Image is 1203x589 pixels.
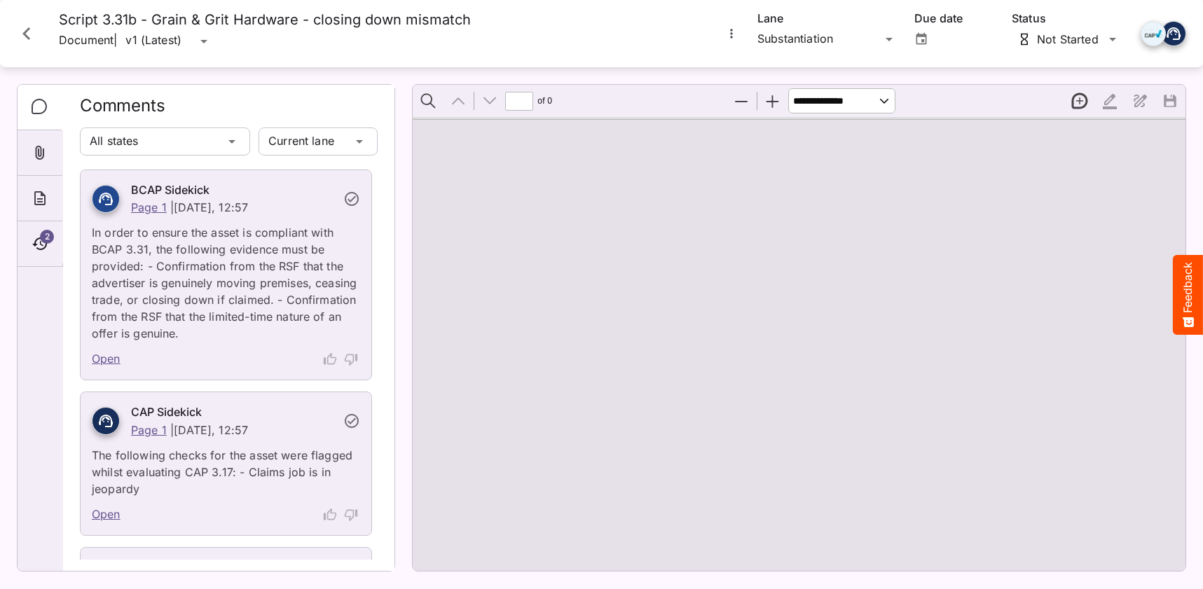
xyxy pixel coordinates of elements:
button: Zoom In [758,86,788,116]
button: Find in Document [413,86,443,116]
a: Open [92,350,121,368]
h6: CAP Sidekick [131,403,335,422]
h6: BCAP Sidekick [131,181,335,200]
div: All states [80,127,224,155]
a: Open [92,506,121,524]
div: Not Started [1017,32,1100,46]
p: | [170,200,174,214]
a: Page 1 [131,200,167,214]
div: Comments [18,85,63,130]
a: Page 1 [131,423,167,437]
p: [DATE], 12:57 [174,200,248,214]
h4: Script 3.31b - Grain & Grit Hardware - closing down mismatch [59,11,471,29]
p: The following checks for the asset were flagged whilst evaluating CAP 3.17: - Claims job is in je... [92,438,360,497]
button: Feedback [1173,255,1203,335]
p: [DATE], 12:57 [174,423,248,437]
div: Attachments [18,130,62,176]
p: In order to ensure the asset is compliant with BCAP 3.31, the following evidence must be provided... [92,216,360,342]
button: Open [912,30,930,48]
div: v1 (Latest) [125,32,195,52]
button: Close card [6,13,48,55]
span: 2 [40,230,54,244]
div: Current lane [259,127,351,155]
p: Document [59,29,114,54]
h2: Comments [80,96,378,125]
button: New thread [1065,86,1094,116]
h6: CAP Sidekick [131,559,335,577]
p: | [170,423,174,437]
div: Substantiation [757,28,881,50]
button: Zoom Out [727,86,756,116]
span: | [114,32,117,48]
div: About [18,176,62,221]
span: of ⁨0⁩ [535,86,555,116]
button: More options for Script 3.31b - Grain & Grit Hardware - closing down mismatch [722,25,741,43]
div: Timeline [18,221,62,267]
